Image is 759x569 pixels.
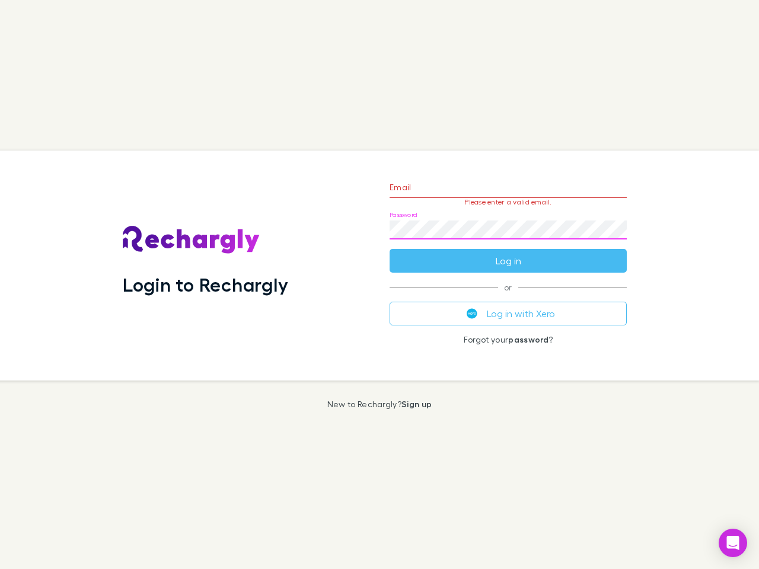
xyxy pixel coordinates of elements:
[508,334,548,344] a: password
[390,249,627,273] button: Log in
[123,273,288,296] h1: Login to Rechargly
[719,529,747,557] div: Open Intercom Messenger
[123,226,260,254] img: Rechargly's Logo
[467,308,477,319] img: Xero's logo
[390,210,417,219] label: Password
[390,198,627,206] p: Please enter a valid email.
[401,399,432,409] a: Sign up
[390,302,627,325] button: Log in with Xero
[327,399,432,409] p: New to Rechargly?
[390,335,627,344] p: Forgot your ?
